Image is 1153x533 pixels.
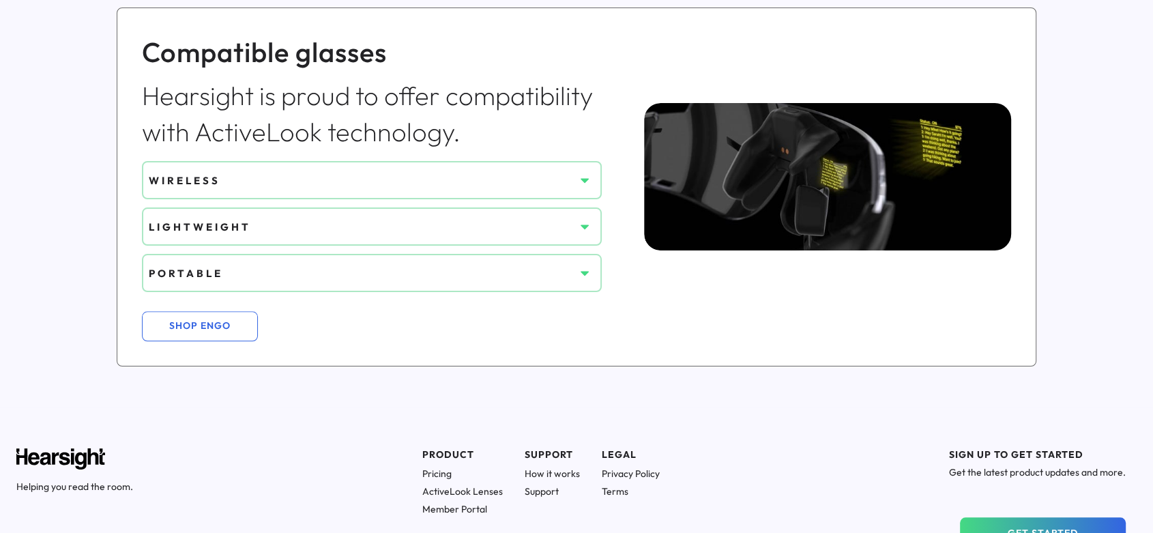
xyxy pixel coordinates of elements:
h1: How it works [525,467,580,480]
div: PORTABLE [149,266,574,280]
div: LEGAL [602,448,660,462]
h1: Pricing [422,467,503,480]
h1: Privacy Policy [602,467,660,480]
div: Compatible glasses [142,33,602,71]
div: LIGHTWEIGHT [149,220,574,234]
div: SUPPORT [525,448,580,462]
h1: ActiveLook Lenses [422,485,503,498]
h1: SIGN UP TO GET STARTED [949,448,1126,461]
img: Hearsight logo [16,448,105,470]
img: ActiveLook glasses display preview [644,103,1133,250]
h1: Member Portal [422,503,503,515]
div: WIRELESS [149,173,574,188]
h1: Helping you read the room. [16,480,133,493]
button: SHOP ENGO [142,311,258,341]
h1: Get the latest product updates and more. [949,466,1126,478]
div: Hearsight is proud to offer compatibility with ActiveLook technology. [142,78,602,150]
h1: Support [525,485,580,498]
div: PRODUCT [422,448,503,462]
h1: Terms [602,485,660,498]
